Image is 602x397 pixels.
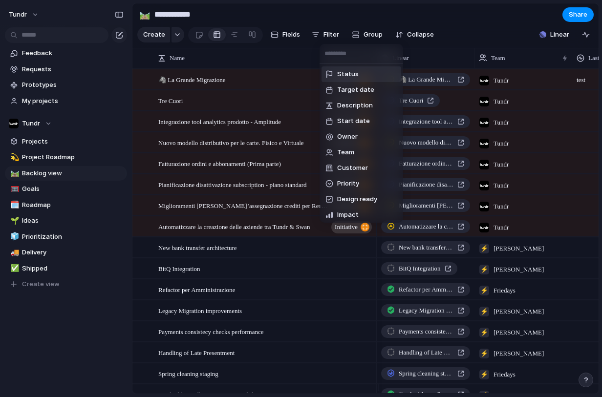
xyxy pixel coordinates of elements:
[337,163,368,173] span: Customer
[337,179,359,188] span: Priority
[337,132,358,142] span: Owner
[337,101,373,110] span: Description
[337,210,359,220] span: Impact
[337,116,370,126] span: Start date
[337,69,359,79] span: Status
[337,147,354,157] span: Team
[337,85,374,95] span: Target date
[337,194,377,204] span: Design ready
